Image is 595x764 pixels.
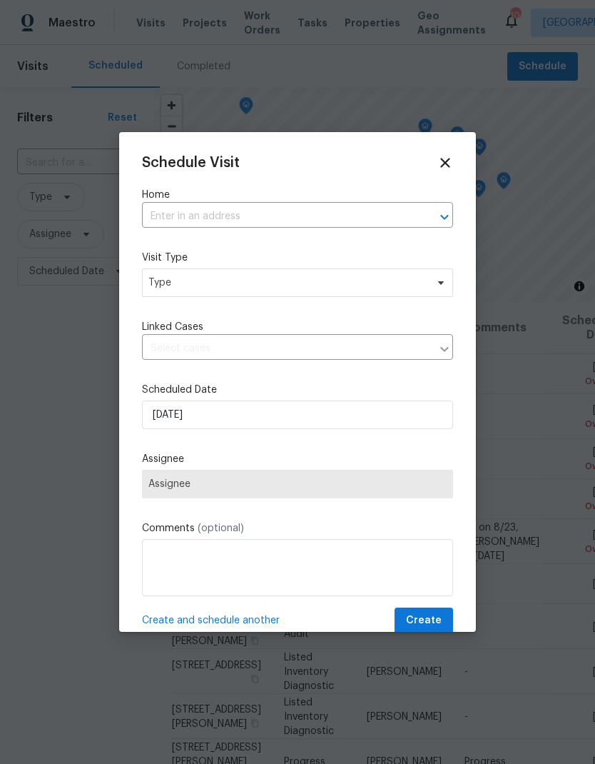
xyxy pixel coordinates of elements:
span: (optional) [198,523,244,533]
input: Enter in an address [142,206,413,228]
span: Type [148,276,426,290]
label: Assignee [142,452,453,466]
span: Assignee [148,478,447,490]
label: Scheduled Date [142,383,453,397]
span: Create and schedule another [142,613,280,628]
label: Comments [142,521,453,536]
span: Schedule Visit [142,156,240,170]
span: Close [437,155,453,171]
label: Home [142,188,453,202]
button: Create [395,608,453,634]
span: Create [406,612,442,630]
label: Visit Type [142,251,453,265]
input: Select cases [142,338,432,360]
button: Open [434,207,454,227]
input: M/D/YYYY [142,401,453,429]
span: Linked Cases [142,320,203,334]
